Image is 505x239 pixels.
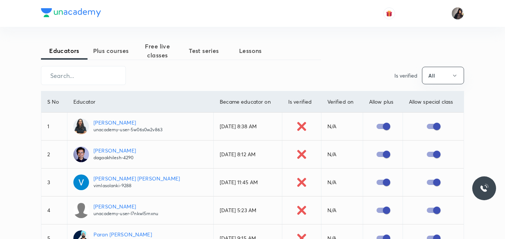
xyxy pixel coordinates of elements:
[41,169,67,196] td: 3
[93,210,158,217] p: unacademy-user-l7nkwl5rnxnu
[41,8,101,17] img: Company Logo
[134,42,181,60] span: Free live classes
[41,91,67,113] th: S No
[321,91,363,113] th: Verified on
[214,113,282,141] td: [DATE] 8:38 AM
[41,8,101,19] a: Company Logo
[93,230,152,238] p: Paran [PERSON_NAME]
[214,169,282,196] td: [DATE] 11:45 AM
[93,202,158,210] p: [PERSON_NAME]
[67,91,213,113] th: Educator
[73,119,207,134] a: [PERSON_NAME]unacademy-user-5w06s0w2v863
[41,141,67,169] td: 2
[73,147,207,162] a: [PERSON_NAME]dagaakhilesh-4290
[93,126,162,133] p: unacademy-user-5w06s0w2v863
[363,91,403,113] th: Allow plus
[321,141,363,169] td: N/A
[73,202,207,218] a: [PERSON_NAME]unacademy-user-l7nkwl5rnxnu
[386,10,393,17] img: avatar
[41,66,126,85] input: Search...
[93,154,136,161] p: dagaakhilesh-4290
[282,91,321,113] th: Is verified
[403,91,464,113] th: Allow special class
[41,46,88,55] span: Educators
[321,113,363,141] td: N/A
[383,7,395,19] button: avatar
[93,147,136,154] p: [PERSON_NAME]
[93,174,180,182] p: [PERSON_NAME] [PERSON_NAME]
[480,184,489,193] img: ttu
[93,182,180,189] p: vimlasolanki-9288
[214,141,282,169] td: [DATE] 8:12 AM
[214,196,282,224] td: [DATE] 5:23 AM
[321,196,363,224] td: N/A
[41,196,67,224] td: 4
[41,113,67,141] td: 1
[73,174,207,190] a: [PERSON_NAME] [PERSON_NAME]vimlasolanki-9288
[394,72,417,79] p: Is verified
[422,67,464,84] button: All
[181,46,227,55] span: Test series
[214,91,282,113] th: Became educator on
[93,119,162,126] p: [PERSON_NAME]
[227,46,274,55] span: Lessons
[88,46,134,55] span: Plus courses
[321,169,363,196] td: N/A
[451,7,464,20] img: Afeera M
